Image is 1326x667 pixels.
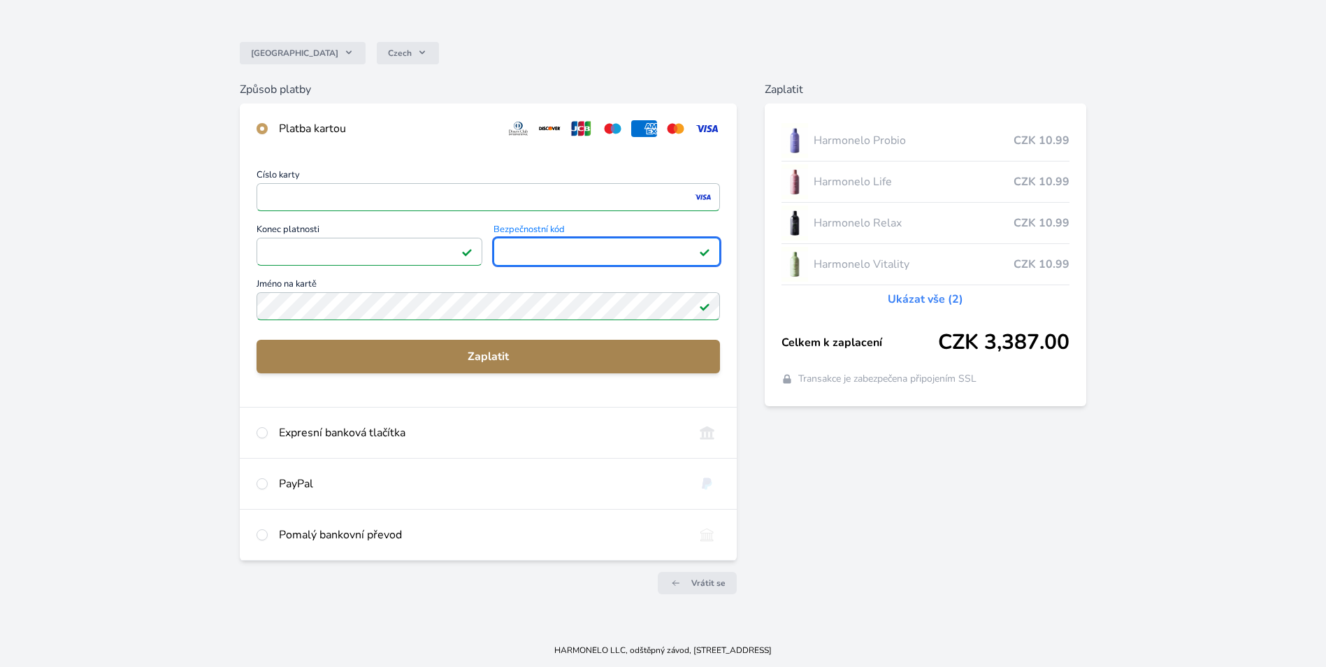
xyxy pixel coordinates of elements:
iframe: Iframe pro číslo karty [263,187,714,207]
img: visa [693,191,712,203]
span: Harmonelo Vitality [814,256,1014,273]
div: Expresní banková tlačítka [279,424,683,441]
span: Transakce je zabezpečena připojením SSL [798,372,977,386]
span: Czech [388,48,412,59]
span: CZK 10.99 [1014,132,1069,149]
span: CZK 10.99 [1014,215,1069,231]
span: Zaplatit [268,348,709,365]
span: Harmonelo Life [814,173,1014,190]
img: diners.svg [505,120,531,137]
span: [GEOGRAPHIC_DATA] [251,48,338,59]
span: Konec platnosti [257,225,482,238]
img: maestro.svg [600,120,626,137]
div: PayPal [279,475,683,492]
img: CLEAN_PROBIO_se_stinem_x-lo.jpg [781,123,808,158]
span: Vrátit se [691,578,726,589]
img: amex.svg [631,120,657,137]
img: discover.svg [537,120,563,137]
h6: Způsob platby [240,81,737,98]
img: paypal.svg [694,475,720,492]
img: Platné pole [699,301,710,312]
button: Zaplatit [257,340,720,373]
img: jcb.svg [568,120,594,137]
img: mc.svg [663,120,689,137]
span: Jméno na kartě [257,280,720,292]
div: Pomalý bankovní převod [279,526,683,543]
iframe: Iframe pro bezpečnostní kód [500,242,713,261]
img: Platné pole [699,246,710,257]
span: CZK 10.99 [1014,173,1069,190]
img: CLEAN_LIFE_se_stinem_x-lo.jpg [781,164,808,199]
img: CLEAN_RELAX_se_stinem_x-lo.jpg [781,206,808,241]
img: visa.svg [694,120,720,137]
span: CZK 3,387.00 [938,330,1069,355]
span: Bezpečnostní kód [493,225,719,238]
img: Platné pole [461,246,473,257]
span: Harmonelo Relax [814,215,1014,231]
a: Ukázat vše (2) [888,291,963,308]
span: CZK 10.99 [1014,256,1069,273]
span: Harmonelo Probio [814,132,1014,149]
iframe: Iframe pro datum vypršení platnosti [263,242,476,261]
span: Celkem k zaplacení [781,334,939,351]
button: [GEOGRAPHIC_DATA] [240,42,366,64]
img: CLEAN_VITALITY_se_stinem_x-lo.jpg [781,247,808,282]
img: bankTransfer_IBAN.svg [694,526,720,543]
h6: Zaplatit [765,81,1087,98]
div: Platba kartou [279,120,494,137]
img: onlineBanking_CZ.svg [694,424,720,441]
button: Czech [377,42,439,64]
a: Vrátit se [658,572,737,594]
input: Jméno na kartěPlatné pole [257,292,720,320]
span: Číslo karty [257,171,720,183]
